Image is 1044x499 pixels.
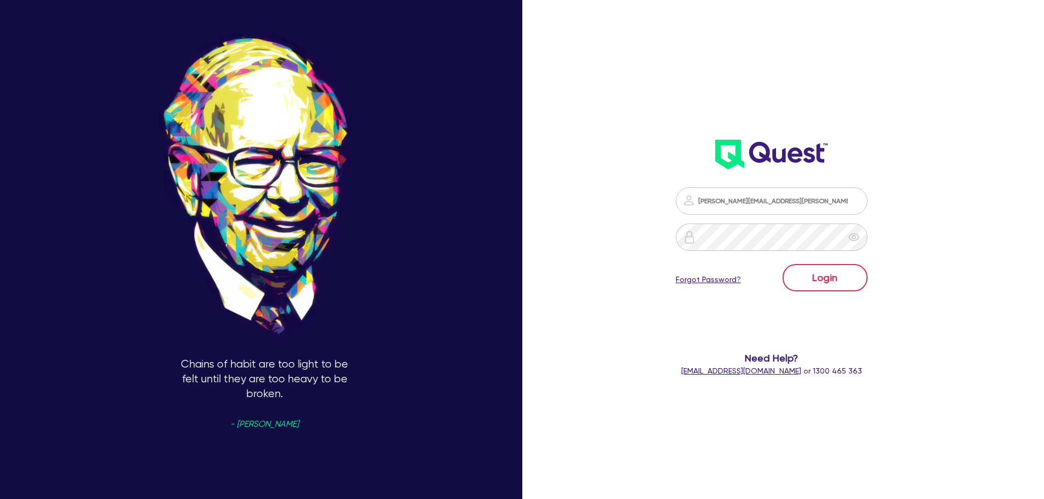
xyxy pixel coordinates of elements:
[676,274,741,285] a: Forgot Password?
[682,194,695,207] img: icon-password
[683,231,696,244] img: icon-password
[681,366,862,375] span: or 1300 465 363
[715,140,828,169] img: wH2k97JdezQIQAAAABJRU5ErkJggg==
[783,264,868,291] button: Login
[632,351,912,365] span: Need Help?
[676,187,868,215] input: Email address
[848,232,859,243] span: eye
[230,420,299,428] span: - [PERSON_NAME]
[681,366,801,375] a: [EMAIL_ADDRESS][DOMAIN_NAME]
